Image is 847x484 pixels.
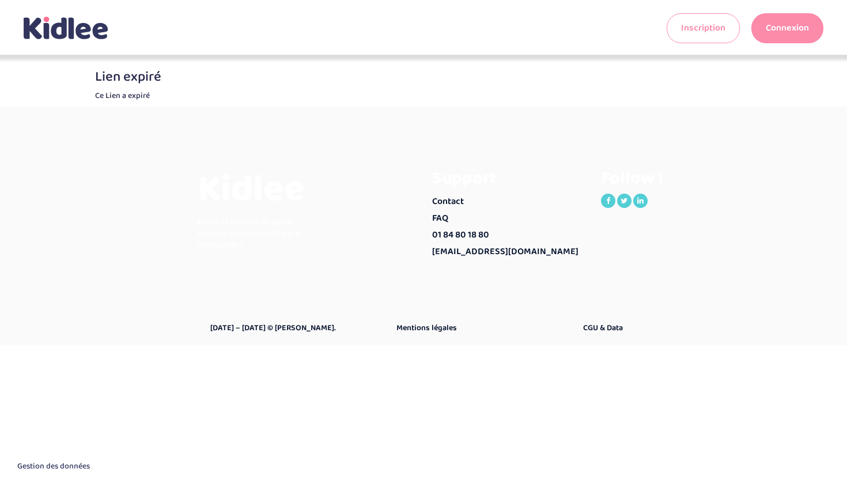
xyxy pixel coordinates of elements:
[583,322,752,334] a: CGU & Data
[198,169,313,210] h3: Kidlee
[95,69,752,84] h3: Lien expiré
[210,322,379,334] a: [DATE] – [DATE] © [PERSON_NAME].
[432,194,584,210] a: Contact
[396,322,565,334] a: Mentions légales
[432,210,584,227] a: FAQ
[198,216,313,251] p: Kidlee, la solution de garde d’enfant innovante, ludique et intelligente !
[432,227,584,244] a: 01 84 80 18 80
[667,13,740,43] a: Inscription
[432,244,584,260] a: [EMAIL_ADDRESS][DOMAIN_NAME]
[432,169,584,188] h3: Support
[17,462,90,472] span: Gestion des données
[751,13,823,43] a: Connexion
[601,169,753,188] h3: Follow !
[95,90,752,101] p: Ce Lien a expiré
[10,455,97,479] button: Gestion des données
